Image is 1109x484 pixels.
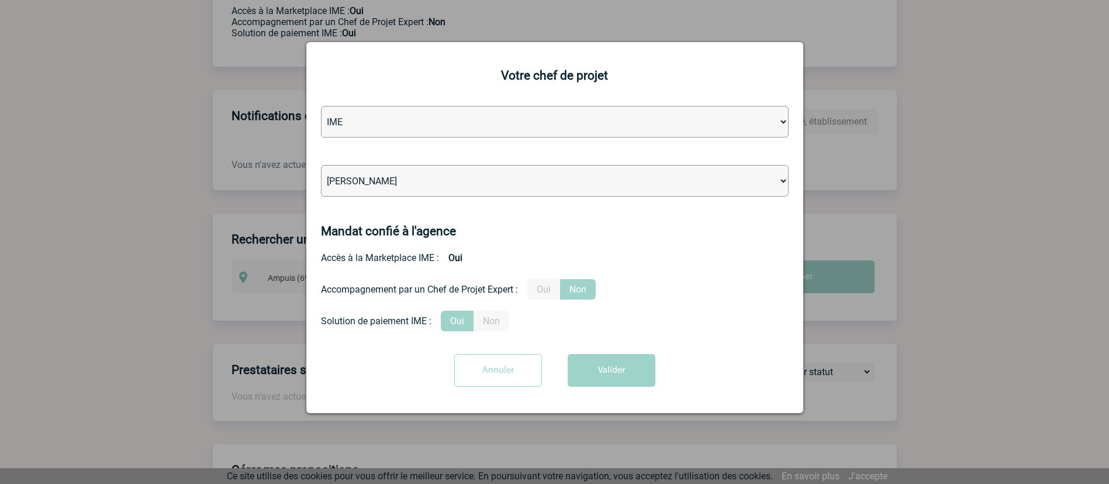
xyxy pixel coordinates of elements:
[321,68,789,83] h2: Votre chef de projet
[321,248,789,268] div: Accès à la Marketplace IME :
[474,311,509,331] label: Non
[560,279,596,300] label: Non
[454,354,542,387] input: Annuler
[321,315,431,327] div: Solution de paiement IME :
[321,311,789,331] div: Conformité aux process achat client, Prise en charge de la facturation, Mutualisation de plusieur...
[321,224,456,238] h4: Mandat confié à l'agence
[321,279,789,300] div: Prestation payante
[441,311,474,331] label: Oui
[568,354,655,387] button: Valider
[527,279,560,300] label: Oui
[321,284,518,295] div: Accompagnement par un Chef de Projet Expert :
[439,248,472,268] b: Oui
